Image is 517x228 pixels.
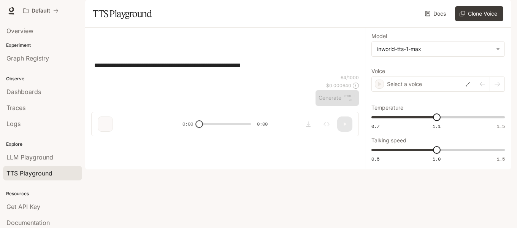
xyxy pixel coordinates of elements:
div: inworld-tts-1-max [372,42,504,56]
p: Select a voice [387,80,422,88]
p: Model [371,33,387,39]
button: Clone Voice [455,6,503,21]
span: 1.1 [433,123,441,129]
p: 64 / 1000 [341,74,359,81]
span: 1.5 [497,123,505,129]
button: All workspaces [20,3,62,18]
div: inworld-tts-1-max [377,45,492,53]
span: 1.0 [433,156,441,162]
a: Docs [423,6,449,21]
p: Temperature [371,105,403,110]
p: Default [32,8,50,14]
p: Voice [371,69,385,74]
p: Talking speed [371,138,406,143]
span: 0.5 [371,156,379,162]
span: 1.5 [497,156,505,162]
h1: TTS Playground [93,6,152,21]
p: $ 0.000640 [326,82,351,89]
span: 0.7 [371,123,379,129]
